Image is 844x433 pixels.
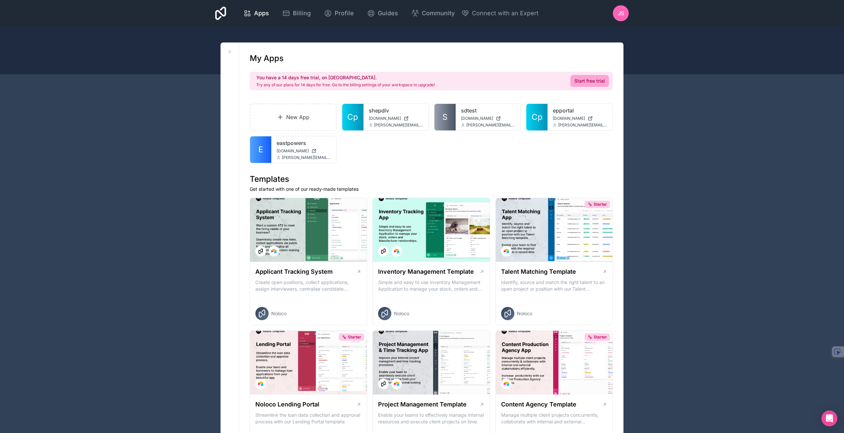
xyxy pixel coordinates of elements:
[378,9,398,18] span: Guides
[504,249,509,254] img: Airtable Logo
[378,267,474,276] h1: Inventory Management Template
[501,279,607,292] p: Identify, source and match the right talent to an open project or position with our Talent Matchi...
[553,116,607,121] a: [DOMAIN_NAME]
[277,148,331,154] a: [DOMAIN_NAME]
[594,334,607,340] span: Starter
[271,249,277,254] img: Airtable Logo
[461,116,515,121] a: [DOMAIN_NAME]
[348,334,361,340] span: Starter
[594,202,607,207] span: Starter
[532,112,543,122] span: Cp
[374,122,423,128] span: [PERSON_NAME][EMAIL_ADDRESS][DOMAIN_NAME]
[254,9,269,18] span: Apps
[461,107,515,114] a: sdtest
[570,75,609,87] a: Start free trial
[255,279,361,292] p: Create open positions, collect applications, assign interviewers, centralise candidate feedback a...
[394,381,399,387] img: Airtable Logo
[504,381,509,387] img: Airtable Logo
[342,104,363,130] a: Cp
[501,412,607,425] p: Manage multiple client projects concurrently, collaborate with internal and external stakeholders...
[461,9,539,18] button: Connect with an Expert
[250,104,337,131] a: New App
[255,267,333,276] h1: Applicant Tracking System
[250,186,613,192] p: Get started with one of our ready-made templates
[558,122,607,128] span: [PERSON_NAME][EMAIL_ADDRESS][DOMAIN_NAME]
[250,53,284,64] h1: My Apps
[618,9,624,17] span: JS
[472,9,539,18] span: Connect with an Expert
[369,107,423,114] a: shepdiv
[271,310,287,317] span: Noloco
[553,107,607,114] a: epportal
[250,174,613,184] h1: Templates
[378,412,484,425] p: Enable your teams to effectively manage internal resources and execute client projects on time.
[369,116,401,121] span: [DOMAIN_NAME]
[501,400,576,409] h1: Content Agency Template
[335,9,354,18] span: Profile
[238,6,274,21] a: Apps
[406,6,460,21] a: Community
[442,112,447,122] span: S
[553,116,585,121] span: [DOMAIN_NAME]
[821,410,837,426] div: Open Intercom Messenger
[255,412,361,425] p: Streamline the loan data collection and approval process with our Lending Portal template.
[394,310,409,317] span: Noloco
[362,6,403,21] a: Guides
[277,6,316,21] a: Billing
[258,381,263,387] img: Airtable Logo
[347,112,358,122] span: Cp
[466,122,515,128] span: [PERSON_NAME][EMAIL_ADDRESS][DOMAIN_NAME]
[501,267,576,276] h1: Talent Matching Template
[256,82,435,88] p: Try any of our plans for 14 days for free. Go to the billing settings of your workspace to upgrade!
[422,9,455,18] span: Community
[293,9,311,18] span: Billing
[256,74,435,81] h2: You have a 14 days free trial, on [GEOGRAPHIC_DATA].
[461,116,493,121] span: [DOMAIN_NAME]
[517,310,532,317] span: Noloco
[434,104,456,130] a: S
[526,104,548,130] a: Cp
[258,144,263,155] span: E
[378,400,467,409] h1: Project Management Template
[394,249,399,254] img: Airtable Logo
[282,155,331,160] span: [PERSON_NAME][EMAIL_ADDRESS][DOMAIN_NAME]
[255,400,319,409] h1: Noloco Lending Portal
[378,279,484,292] p: Simple and easy to use Inventory Management Application to manage your stock, orders and Manufact...
[369,116,423,121] a: [DOMAIN_NAME]
[277,148,309,154] span: [DOMAIN_NAME]
[277,139,331,147] a: eastpowers
[250,136,271,163] a: E
[319,6,359,21] a: Profile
